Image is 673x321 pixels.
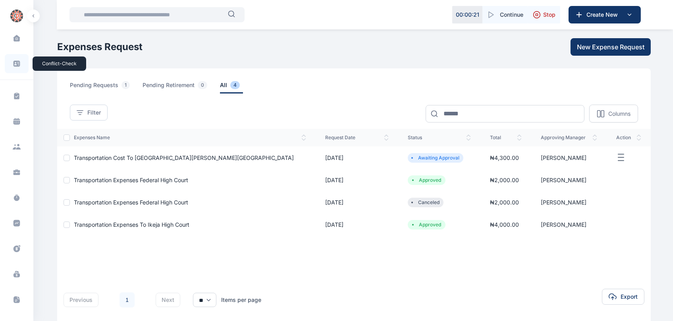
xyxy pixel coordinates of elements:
span: request date [325,134,389,141]
button: Export [602,289,644,305]
button: Filter [70,105,108,121]
a: Transportation cost to [GEOGRAPHIC_DATA][PERSON_NAME][GEOGRAPHIC_DATA] [74,154,294,161]
span: 1 [121,81,130,89]
span: ₦ 4,300.00 [490,154,519,161]
td: [DATE] [316,214,398,236]
td: [PERSON_NAME] [531,191,607,214]
div: Items per page [221,296,261,304]
span: total [490,134,521,141]
button: next [156,293,180,307]
span: approving manager [541,134,598,141]
button: Columns [589,105,638,123]
li: Approved [411,177,442,183]
h1: Expenses Request [57,41,143,53]
button: New Expense Request [571,38,651,56]
button: Create New [569,6,641,23]
button: Stop [528,6,560,23]
span: 0 [198,81,207,89]
li: 1 [119,292,135,308]
span: pending retirement [143,81,210,93]
td: [PERSON_NAME] [531,169,607,191]
span: ₦ 2,000.00 [490,177,519,183]
a: Transportation expenses Federal High Court [74,177,188,183]
p: 00 : 00 : 21 [456,11,479,19]
span: Create New [583,11,625,19]
span: New Expense Request [577,42,644,52]
td: [DATE] [316,169,398,191]
span: all [220,81,243,93]
a: pending requests1 [70,81,143,93]
td: [DATE] [316,191,398,214]
a: all4 [220,81,253,93]
span: Stop [543,11,555,19]
button: Continue [482,6,528,23]
li: 上一页 [105,294,116,305]
span: ₦ 4,000.00 [490,221,519,228]
li: Canceled [411,199,440,206]
span: 4 [230,81,240,89]
td: [PERSON_NAME] [531,146,607,169]
a: 1 [120,292,135,307]
td: [PERSON_NAME] [531,214,607,236]
a: pending retirement0 [143,81,220,93]
li: Awaiting Approval [411,155,460,161]
li: Approved [411,222,442,228]
li: 下一页 [138,294,149,305]
span: Filter [87,109,101,117]
p: Columns [608,110,631,118]
span: action [616,134,641,141]
span: ₦ 2,000.00 [490,199,519,206]
a: Transportation expenses Federal High Court [74,199,188,206]
span: status [408,134,471,141]
button: previous [64,293,98,307]
span: expenses Name [74,134,306,141]
span: Continue [500,11,523,19]
a: conflict-check [5,54,29,73]
span: pending requests [70,81,133,93]
span: Export [621,293,638,301]
a: Transportation expenses to Ikeja High Court [74,221,189,228]
td: [DATE] [316,146,398,169]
